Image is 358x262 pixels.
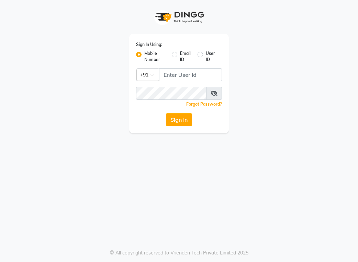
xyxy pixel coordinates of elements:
input: Username [136,87,206,100]
label: User ID [206,50,216,63]
label: Email ID [180,50,192,63]
button: Sign In [166,113,192,126]
label: Mobile Number [144,50,166,63]
a: Forgot Password? [186,102,222,107]
label: Sign In Using: [136,41,162,48]
input: Username [159,68,222,81]
img: logo1.svg [152,7,206,27]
